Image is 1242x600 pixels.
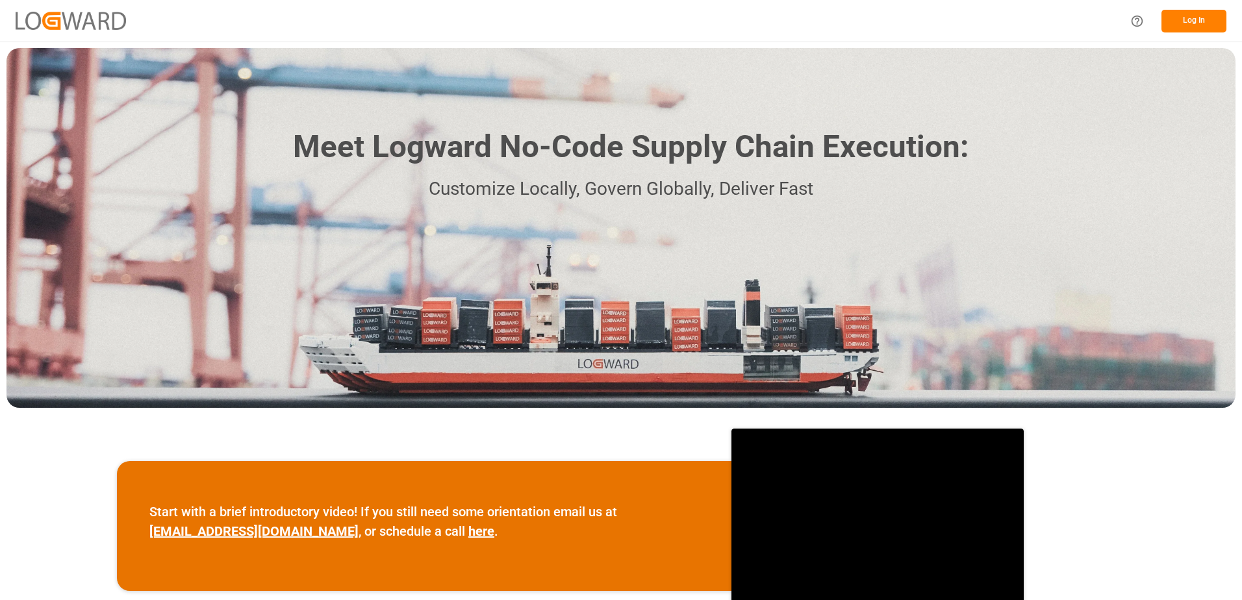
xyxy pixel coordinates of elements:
p: Customize Locally, Govern Globally, Deliver Fast [273,175,969,204]
h1: Meet Logward No-Code Supply Chain Execution: [293,124,969,170]
a: [EMAIL_ADDRESS][DOMAIN_NAME] [149,523,359,539]
button: Log In [1161,10,1226,32]
p: Start with a brief introductory video! If you still need some orientation email us at , or schedu... [149,502,699,541]
a: here [468,523,494,539]
img: Logward_new_orange.png [16,12,126,29]
button: Help Center [1122,6,1152,36]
